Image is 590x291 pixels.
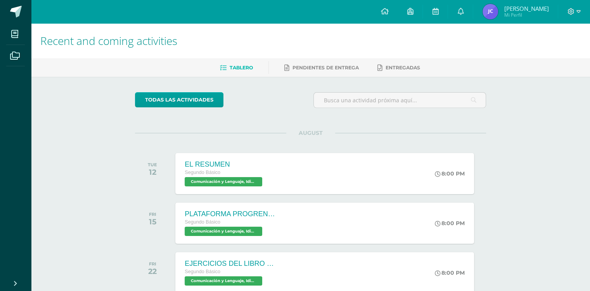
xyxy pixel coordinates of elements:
[135,92,223,107] a: todas las Actividades
[185,227,262,236] span: Comunicación y Lenguaje, Idioma Español 'C'
[149,212,156,217] div: FRI
[148,267,157,276] div: 22
[292,65,359,71] span: Pendientes de entrega
[286,129,335,136] span: AUGUST
[435,269,465,276] div: 8:00 PM
[40,33,177,48] span: Recent and coming activities
[148,261,157,267] div: FRI
[148,162,157,167] div: TUE
[185,177,262,186] span: Comunicación y Lenguaje, Idioma Español 'C'
[185,170,220,175] span: Segundo Básico
[185,219,220,225] span: Segundo Básico
[483,4,498,19] img: dc13916477827c5964e411bc3b1e6715.png
[220,62,253,74] a: Tablero
[185,210,278,218] div: PLATAFORMA PROGRENTIS
[435,170,465,177] div: 8:00 PM
[149,217,156,226] div: 15
[435,220,465,227] div: 8:00 PM
[230,65,253,71] span: Tablero
[504,5,548,12] span: [PERSON_NAME]
[284,62,359,74] a: Pendientes de entrega
[504,12,548,18] span: Mi Perfil
[185,260,278,268] div: EJERCICIOS DEL LIBRO DE TEXTO
[377,62,420,74] a: Entregadas
[185,269,220,274] span: Segundo Básico
[148,167,157,177] div: 12
[386,65,420,71] span: Entregadas
[185,276,262,286] span: Comunicación y Lenguaje, Idioma Español 'C'
[314,93,486,108] input: Busca una actividad próxima aquí...
[185,160,264,169] div: EL RESUMEN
